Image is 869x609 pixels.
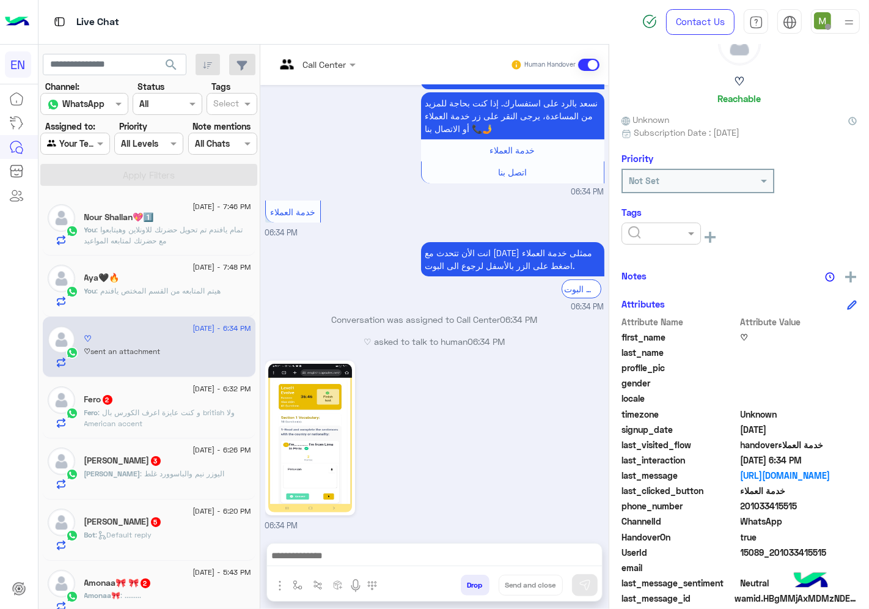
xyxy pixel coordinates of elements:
p: ♡ asked to talk to human [265,335,604,348]
span: last_interaction [621,454,738,467]
label: Note mentions [193,120,251,133]
span: 06:34 PM [571,186,604,198]
label: Status [137,80,164,93]
img: hulul-logo.png [790,560,832,603]
span: Attribute Value [741,316,857,328]
span: 2025-08-12T15:34:27.024Z [741,423,857,436]
p: Live Chat [76,14,119,31]
img: WhatsApp [66,530,78,542]
span: و كنت عايزة اعرف الكورس بال british ولا American accent [84,408,235,428]
img: defaultAdmin.png [48,448,75,475]
span: خدمة العملاء [490,145,535,155]
label: Assigned to: [45,120,95,133]
div: Select [211,97,239,113]
span: [PERSON_NAME] [84,469,141,478]
span: last_clicked_button [621,484,738,497]
span: Subscription Date : [DATE] [634,126,739,139]
h5: ♡ [734,75,744,89]
button: select flow [288,575,308,595]
span: 2 [741,515,857,528]
span: search [164,57,178,72]
span: ChannelId [621,515,738,528]
span: locale [621,392,738,405]
img: defaultAdmin.png [719,23,760,65]
span: Fero [84,408,98,417]
span: first_name [621,331,738,344]
span: 06:34 PM [571,301,604,313]
span: 2 [103,395,112,405]
img: WhatsApp [66,468,78,481]
h5: Nour Shallan💖1️⃣ [84,212,154,223]
span: تمام يافندم تم تحويل حضرتك للاونلاين وهيتابعوا مع حضرتك لمتابعه المواعيد [84,225,243,245]
button: Drop [461,575,490,596]
span: 15089_201033415515 [741,546,857,559]
span: [DATE] - 6:26 PM [193,445,251,456]
img: defaultAdmin.png [48,326,75,353]
span: phone_number [621,500,738,512]
h5: Aya🖤🔥 [84,273,120,283]
img: spinner [642,14,657,29]
span: gender [621,377,738,389]
img: send voice note [348,578,363,593]
h6: Notes [621,270,647,281]
img: defaultAdmin.png [48,265,75,292]
div: الرجوع الى البوت [562,279,601,298]
span: ......... [121,591,142,600]
label: Tags [211,80,230,93]
a: tab [744,9,768,35]
span: 0 [741,577,857,589]
button: Trigger scenario [308,575,328,595]
img: defaultAdmin.png [48,509,75,536]
img: notes [825,272,835,282]
img: WhatsApp [66,225,78,237]
img: 1104393738458328.jpg [268,364,352,512]
label: Priority [119,120,147,133]
span: Bot [84,530,96,539]
span: last_message [621,469,738,482]
span: timezone [621,408,738,421]
button: Apply Filters [40,164,257,186]
button: create order [328,575,348,595]
span: null [741,561,857,574]
span: Unknown [621,113,669,126]
p: 12/8/2025, 6:34 PM [421,242,604,276]
span: handoverخدمة العملاء [741,438,857,451]
span: خدمة العملاء [270,207,315,217]
button: search [156,54,186,80]
span: [DATE] - 6:20 PM [193,506,251,517]
span: You [84,225,97,234]
span: اليوزر نيم والباسوورد غلط [141,469,225,478]
img: send attachment [273,578,287,593]
span: UserId [621,546,738,559]
img: tab [52,14,67,29]
span: Unknown [741,408,857,421]
span: You [84,286,97,295]
h5: Fero [84,394,114,405]
span: last_visited_flow [621,438,738,451]
img: userImage [814,12,831,29]
span: null [741,377,857,389]
p: 12/8/2025, 6:34 PM [421,92,604,139]
p: Conversation was assigned to Call Center [265,313,604,326]
h5: Tamim Walid [84,517,162,527]
span: اتصل بنا [498,167,527,177]
h6: Reachable [717,93,761,104]
h5: ♡ [84,334,92,344]
label: Channel: [45,80,79,93]
img: make a call [367,581,377,591]
img: WhatsApp [66,591,78,603]
span: 06:34 PM [468,336,505,347]
span: ♡ [84,347,91,356]
span: Attribute Name [621,316,738,328]
h5: Amonaa🎀 🎀 [84,578,152,588]
img: tab [783,15,797,29]
span: خدمة العملاء [741,484,857,497]
span: 06:34 PM [265,228,298,237]
span: ♡ [741,331,857,344]
a: Contact Us [666,9,735,35]
span: 06:34 PM [501,314,538,325]
img: send message [579,579,591,591]
span: [DATE] - 6:34 PM [193,323,251,334]
span: sent an attachment [91,347,161,356]
img: tab [749,15,763,29]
